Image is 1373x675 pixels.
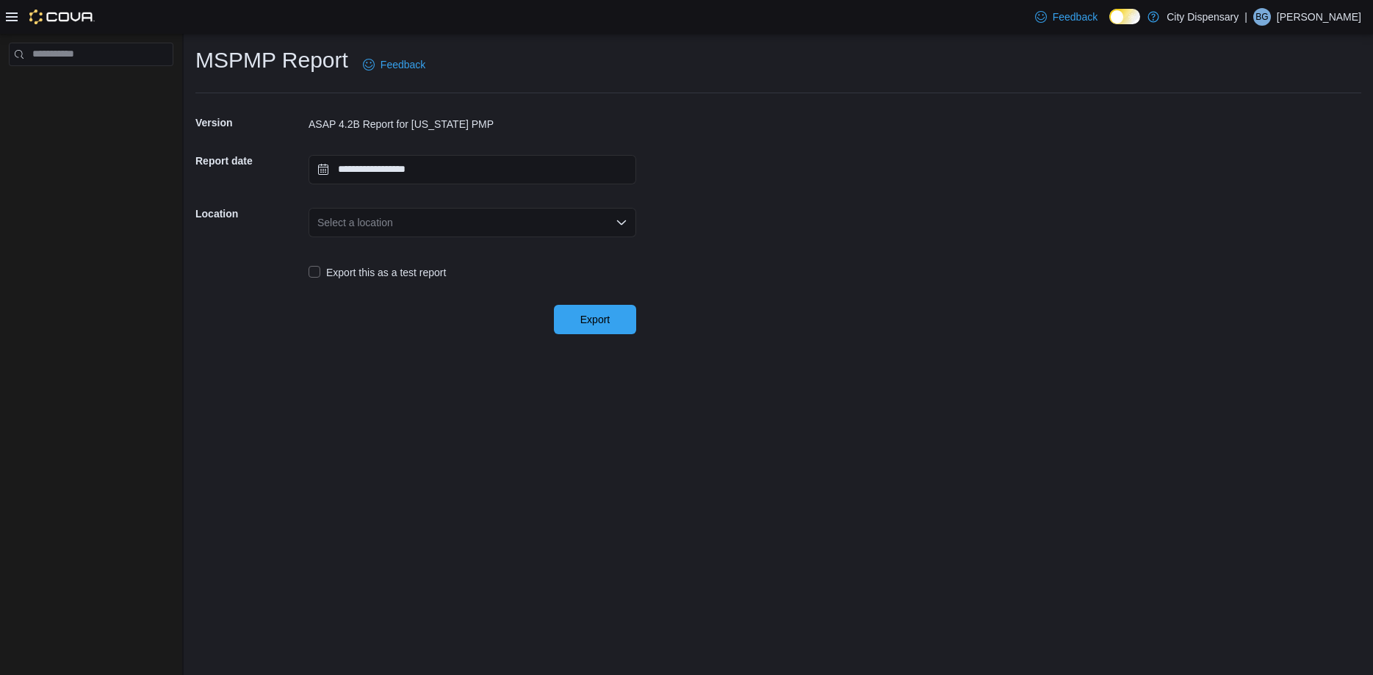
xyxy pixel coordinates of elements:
p: [PERSON_NAME] [1277,8,1361,26]
div: ASAP 4.2B Report for [US_STATE] PMP [309,117,636,131]
div: Brian Gates [1253,8,1271,26]
input: Press the down key to open a popover containing a calendar. [309,155,636,184]
input: Accessible screen reader label [317,214,319,231]
p: City Dispensary [1167,8,1239,26]
p: | [1244,8,1247,26]
span: BG [1255,8,1268,26]
button: Export [554,305,636,334]
h5: Location [195,199,306,228]
a: Feedback [1029,2,1103,32]
h5: Report date [195,146,306,176]
a: Feedback [357,50,431,79]
label: Export this as a test report [309,264,446,281]
button: Open list of options [616,217,627,228]
h5: Version [195,108,306,137]
h1: MSPMP Report [195,46,348,75]
nav: Complex example [9,69,173,104]
span: Feedback [1053,10,1098,24]
input: Dark Mode [1109,9,1140,24]
img: Cova [29,10,95,24]
span: Feedback [381,57,425,72]
span: Export [580,312,610,327]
